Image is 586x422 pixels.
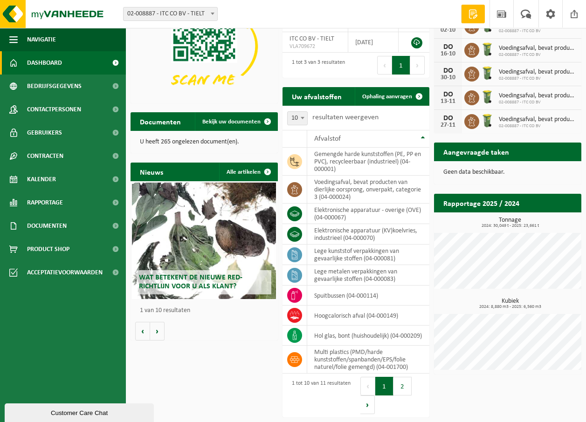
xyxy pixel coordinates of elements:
[124,7,217,20] span: 02-008887 - ITC CO BV - TIELT
[27,144,63,168] span: Contracten
[479,113,495,129] img: WB-0140-HPE-GN-50
[132,183,276,299] a: Wat betekent de nieuwe RED-richtlijn voor u als klant?
[307,346,430,374] td: multi plastics (PMD/harde kunststoffen/spanbanden/EPS/folie naturel/folie gemengd) (04-001700)
[499,116,577,123] span: Voedingsafval, bevat producten van dierlijke oorsprong, onverpakt, categorie 3
[439,115,457,122] div: DO
[307,306,430,326] td: hoogcalorisch afval (04-000149)
[393,377,412,395] button: 2
[499,92,577,100] span: Voedingsafval, bevat producten van dierlijke oorsprong, onverpakt, categorie 3
[27,191,63,214] span: Rapportage
[360,377,375,395] button: Previous
[439,27,457,34] div: 02-10
[439,75,457,81] div: 30-10
[479,41,495,57] img: WB-0140-HPE-GN-50
[131,112,190,130] h2: Documenten
[307,286,430,306] td: spuitbussen (04-000114)
[355,87,428,106] a: Ophaling aanvragen
[499,100,577,105] span: 02-008887 - ITC CO BV
[439,51,457,57] div: 16-10
[307,326,430,346] td: hol glas, bont (huishoudelijk) (04-000209)
[287,376,351,415] div: 1 tot 10 van 11 resultaten
[439,67,457,75] div: DO
[27,168,56,191] span: Kalender
[307,224,430,245] td: elektronische apparatuur (KV)koelvries, industrieel (04-000070)
[195,112,277,131] a: Bekijk uw documenten
[123,7,218,21] span: 02-008887 - ITC CO BV - TIELT
[27,214,67,238] span: Documenten
[439,98,457,105] div: 13-11
[288,112,307,125] span: 10
[479,89,495,105] img: WB-0140-HPE-GN-50
[512,212,580,231] a: Bekijk rapportage
[439,305,581,309] span: 2024: 8,880 m3 - 2025: 6,560 m3
[439,91,457,98] div: DO
[499,52,577,58] span: 02-008887 - ITC CO BV
[219,163,277,181] a: Alle artikelen
[307,148,430,176] td: gemengde harde kunststoffen (PE, PP en PVC), recycleerbaar (industrieel) (04-000001)
[27,28,56,51] span: Navigatie
[27,98,81,121] span: Contactpersonen
[410,56,425,75] button: Next
[283,87,351,105] h2: Uw afvalstoffen
[375,377,393,395] button: 1
[499,68,577,76] span: Voedingsafval, bevat producten van dierlijke oorsprong, onverpakt, categorie 3
[131,163,172,181] h2: Nieuws
[439,298,581,309] h3: Kubiek
[392,56,410,75] button: 1
[434,194,529,212] h2: Rapportage 2025 / 2024
[135,322,150,340] button: Vorige
[377,56,392,75] button: Previous
[287,111,308,125] span: 10
[499,76,577,82] span: 02-008887 - ITC CO BV
[27,261,103,284] span: Acceptatievoorwaarden
[443,169,572,176] p: Geen data beschikbaar.
[139,274,242,290] span: Wat betekent de nieuwe RED-richtlijn voor u als klant?
[479,65,495,81] img: WB-0140-HPE-GN-50
[290,43,341,50] span: VLA709672
[434,143,518,161] h2: Aangevraagde taken
[499,45,577,52] span: Voedingsafval, bevat producten van dierlijke oorsprong, onverpakt, categorie 3
[27,121,62,144] span: Gebruikers
[439,224,581,228] span: 2024: 30,049 t - 2025: 23,661 t
[362,94,412,100] span: Ophaling aanvragen
[140,139,269,145] p: U heeft 265 ongelezen document(en).
[27,51,62,75] span: Dashboard
[439,217,581,228] h3: Tonnage
[27,75,82,98] span: Bedrijfsgegevens
[307,265,430,286] td: lege metalen verpakkingen van gevaarlijke stoffen (04-000083)
[439,43,457,51] div: DO
[348,32,399,53] td: [DATE]
[287,55,345,75] div: 1 tot 3 van 3 resultaten
[307,245,430,265] td: lege kunststof verpakkingen van gevaarlijke stoffen (04-000081)
[499,28,577,34] span: 02-008887 - ITC CO BV
[307,204,430,224] td: elektronische apparatuur - overige (OVE) (04-000067)
[202,119,261,125] span: Bekijk uw documenten
[439,122,457,129] div: 27-11
[5,402,156,422] iframe: chat widget
[312,114,379,121] label: resultaten weergeven
[360,395,375,414] button: Next
[307,176,430,204] td: voedingsafval, bevat producten van dierlijke oorsprong, onverpakt, categorie 3 (04-000024)
[314,135,341,143] span: Afvalstof
[499,123,577,129] span: 02-008887 - ITC CO BV
[140,307,273,314] p: 1 van 10 resultaten
[27,238,69,261] span: Product Shop
[150,322,165,340] button: Volgende
[290,35,334,42] span: ITC CO BV - TIELT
